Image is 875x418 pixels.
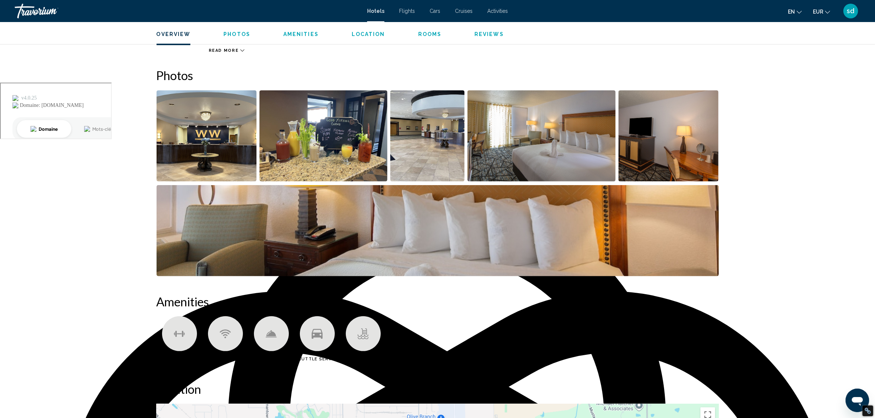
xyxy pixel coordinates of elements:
img: website_grey.svg [12,19,18,25]
button: Open full-screen image slider [467,90,616,182]
span: Room Service [253,357,290,361]
button: Open full-screen image slider [618,90,719,182]
h2: Amenities [157,294,719,309]
button: Rooms [418,31,442,37]
button: Amenities [283,31,319,37]
button: Read more [209,48,245,53]
div: Domaine [38,43,57,48]
a: Hotels [367,8,384,14]
img: tab_domain_overview_orange.svg [30,43,36,48]
button: Open full-screen image slider [390,90,465,182]
button: Open full-screen image slider [259,90,387,182]
button: Reviews [474,31,504,37]
button: User Menu [841,3,860,19]
a: Activities [487,8,508,14]
span: Fitness Center [159,357,200,361]
div: Domaine: [DOMAIN_NAME] [19,19,83,25]
a: Flights [399,8,415,14]
button: Location [352,31,385,37]
div: Mots-clés [92,43,112,48]
h2: Photos [157,68,719,83]
a: Cars [430,8,440,14]
a: Travorium [15,4,360,18]
button: Open full-screen image slider [157,185,719,277]
img: tab_keywords_by_traffic_grey.svg [83,43,89,48]
span: Free WiFi [214,357,237,361]
span: EUR [813,9,823,15]
div: Restore Info Box &#10;&#10;NoFollow Info:&#10; META-Robots NoFollow: &#09;true&#10; META-Robots N... [864,407,871,414]
button: Overview [157,31,191,37]
button: Photos [223,31,250,37]
button: Change currency [813,6,830,17]
span: Shuttle Service [295,357,340,361]
span: sd [847,7,855,15]
iframe: Bouton de lancement de la fenêtre de messagerie [846,389,869,412]
span: Swimming Pool [343,357,383,361]
span: Read more [209,48,239,53]
img: logo_orange.svg [12,12,18,18]
button: Open full-screen image slider [157,90,257,182]
div: v 4.0.25 [21,12,36,18]
button: Change language [788,6,802,17]
a: Cruises [455,8,473,14]
span: en [788,9,795,15]
h2: Location [157,382,719,396]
